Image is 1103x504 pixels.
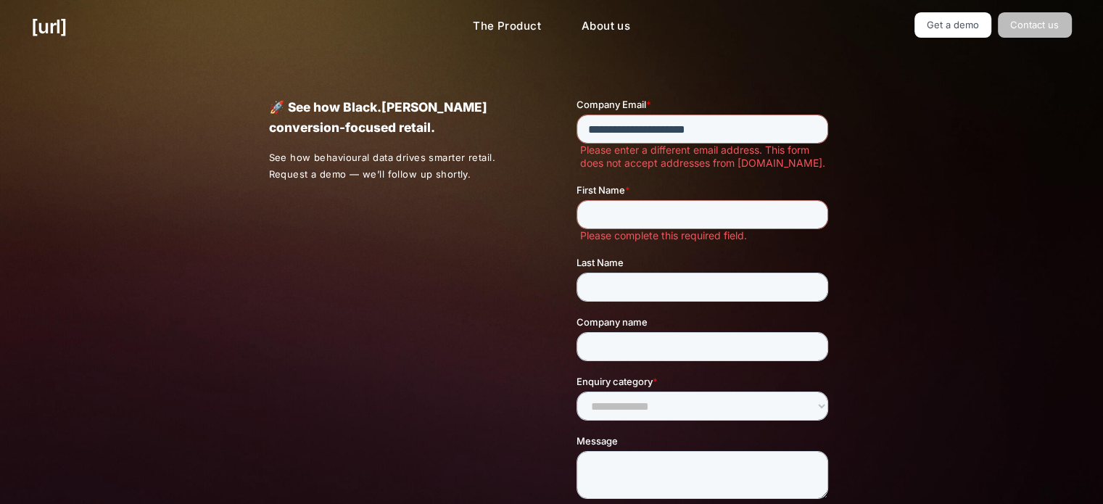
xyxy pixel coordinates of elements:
[31,12,67,41] a: [URL]
[914,12,992,38] a: Get a demo
[570,12,642,41] a: About us
[268,149,526,183] p: See how behavioural data drives smarter retail. Request a demo — we’ll follow up shortly.
[268,97,526,138] p: 🚀 See how Black.[PERSON_NAME] conversion-focused retail.
[461,12,553,41] a: The Product
[998,12,1072,38] a: Contact us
